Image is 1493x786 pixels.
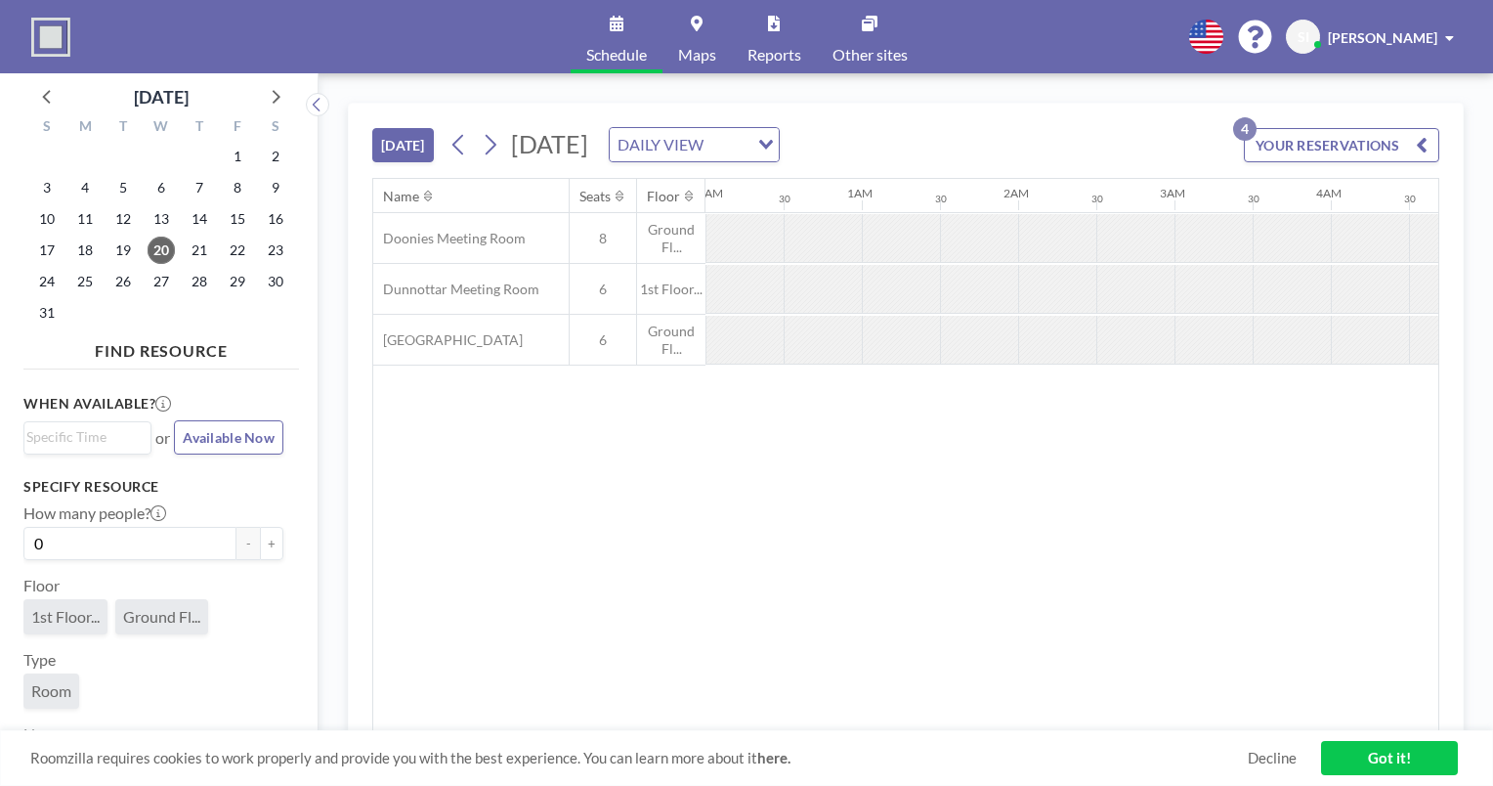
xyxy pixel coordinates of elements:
[256,115,294,141] div: S
[1233,117,1257,141] p: 4
[71,237,99,264] span: Monday, August 18, 2025
[614,132,707,157] span: DAILY VIEW
[180,115,218,141] div: T
[148,174,175,201] span: Wednesday, August 6, 2025
[33,174,61,201] span: Sunday, August 3, 2025
[691,186,723,200] div: 12AM
[383,188,419,205] div: Name
[637,221,705,255] span: Ground Fl...
[186,174,213,201] span: Thursday, August 7, 2025
[373,331,523,349] span: [GEOGRAPHIC_DATA]
[155,428,170,448] span: or
[372,128,434,162] button: [DATE]
[1404,193,1416,205] div: 30
[31,18,70,57] img: organization-logo
[224,237,251,264] span: Friday, August 22, 2025
[134,83,189,110] div: [DATE]
[1316,186,1342,200] div: 4AM
[109,237,137,264] span: Tuesday, August 19, 2025
[1091,193,1103,205] div: 30
[148,237,175,264] span: Wednesday, August 20, 2025
[709,132,746,157] input: Search for option
[28,115,66,141] div: S
[33,299,61,327] span: Sunday, August 31, 2025
[30,749,1248,767] span: Roomzilla requires cookies to work properly and provide you with the best experience. You can lea...
[1298,28,1309,46] span: SI
[1321,741,1458,775] a: Got it!
[847,186,873,200] div: 1AM
[23,650,56,670] label: Type
[148,205,175,233] span: Wednesday, August 13, 2025
[23,478,283,496] h3: Specify resource
[33,237,61,264] span: Sunday, August 17, 2025
[24,422,150,452] div: Search for option
[23,724,64,744] label: Name
[757,749,790,766] a: here.
[637,323,705,357] span: Ground Fl...
[1328,29,1437,46] span: [PERSON_NAME]
[678,47,716,63] span: Maps
[26,426,140,448] input: Search for option
[224,174,251,201] span: Friday, August 8, 2025
[935,193,947,205] div: 30
[174,420,283,455] button: Available Now
[105,115,143,141] div: T
[186,205,213,233] span: Thursday, August 14, 2025
[511,129,588,158] span: [DATE]
[109,205,137,233] span: Tuesday, August 12, 2025
[647,188,680,205] div: Floor
[373,230,526,247] span: Doonies Meeting Room
[579,188,611,205] div: Seats
[747,47,801,63] span: Reports
[236,527,260,560] button: -
[637,281,705,298] span: 1st Floor...
[779,193,790,205] div: 30
[71,268,99,295] span: Monday, August 25, 2025
[262,143,289,170] span: Saturday, August 2, 2025
[1248,193,1259,205] div: 30
[33,205,61,233] span: Sunday, August 10, 2025
[109,268,137,295] span: Tuesday, August 26, 2025
[186,268,213,295] span: Thursday, August 28, 2025
[148,268,175,295] span: Wednesday, August 27, 2025
[832,47,908,63] span: Other sites
[31,681,71,701] span: Room
[33,268,61,295] span: Sunday, August 24, 2025
[71,205,99,233] span: Monday, August 11, 2025
[262,237,289,264] span: Saturday, August 23, 2025
[1248,749,1297,767] a: Decline
[31,607,100,627] span: 1st Floor...
[23,333,299,361] h4: FIND RESOURCE
[218,115,256,141] div: F
[262,205,289,233] span: Saturday, August 16, 2025
[610,128,779,161] div: Search for option
[109,174,137,201] span: Tuesday, August 5, 2025
[586,47,647,63] span: Schedule
[1160,186,1185,200] div: 3AM
[373,281,539,298] span: Dunnottar Meeting Room
[23,576,60,595] label: Floor
[183,429,275,446] span: Available Now
[570,331,636,349] span: 6
[186,237,213,264] span: Thursday, August 21, 2025
[71,174,99,201] span: Monday, August 4, 2025
[260,527,283,560] button: +
[1003,186,1029,200] div: 2AM
[224,205,251,233] span: Friday, August 15, 2025
[262,174,289,201] span: Saturday, August 9, 2025
[570,281,636,298] span: 6
[123,607,200,627] span: Ground Fl...
[224,268,251,295] span: Friday, August 29, 2025
[1244,128,1439,162] button: YOUR RESERVATIONS4
[262,268,289,295] span: Saturday, August 30, 2025
[570,230,636,247] span: 8
[224,143,251,170] span: Friday, August 1, 2025
[66,115,105,141] div: M
[143,115,181,141] div: W
[23,503,166,523] label: How many people?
